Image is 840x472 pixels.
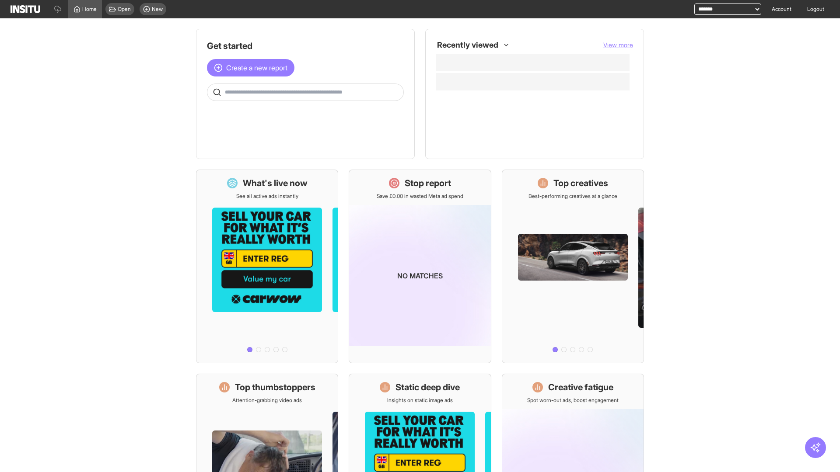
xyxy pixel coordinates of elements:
h1: Static deep dive [395,381,460,393]
a: What's live nowSee all active ads instantly [196,170,338,363]
h1: Stop report [405,177,451,189]
p: Insights on static image ads [387,397,453,404]
h1: Get started [207,40,404,52]
img: Logo [10,5,40,13]
p: Best-performing creatives at a glance [528,193,617,200]
span: Create a new report [226,62,287,73]
img: coming-soon-gradient_kfitwp.png [349,205,490,346]
button: Create a new report [207,59,294,76]
span: Home [82,6,97,13]
p: See all active ads instantly [236,193,298,200]
p: Attention-grabbing video ads [232,397,302,404]
a: Stop reportSave £0.00 in wasted Meta ad spendNo matches [349,170,491,363]
a: Top creativesBest-performing creatives at a glance [502,170,644,363]
span: New [152,6,163,13]
h1: Top creatives [553,177,608,189]
span: Open [118,6,131,13]
p: Save £0.00 in wasted Meta ad spend [377,193,463,200]
button: View more [603,41,633,49]
h1: Top thumbstoppers [235,381,315,393]
h1: What's live now [243,177,308,189]
p: No matches [397,271,443,281]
